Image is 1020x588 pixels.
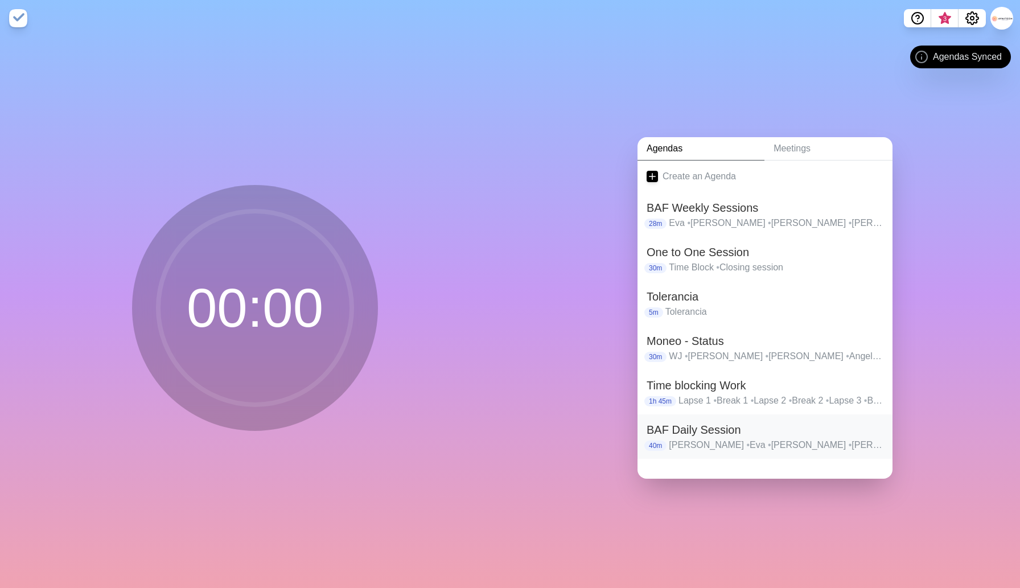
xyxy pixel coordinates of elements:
span: • [826,396,829,405]
a: Create an Agenda [637,161,892,192]
p: [PERSON_NAME] Eva [PERSON_NAME] [PERSON_NAME] [PERSON_NAME] [PERSON_NAME] [PERSON_NAME] Ausubel [... [669,438,883,452]
span: • [766,351,769,361]
button: Help [904,9,931,27]
p: 30m [644,352,667,362]
span: • [768,218,771,228]
span: • [768,440,771,450]
p: 1h 45m [644,396,676,406]
p: Tolerancia [665,305,883,319]
h2: Moneo - Status [647,332,883,349]
p: 40m [644,441,667,451]
span: • [789,396,792,405]
span: • [846,351,849,361]
span: • [713,396,717,405]
span: 3 [940,14,949,23]
p: Lapse 1 Break 1 Lapse 2 Break 2 Lapse 3 Break 3 Lapse 4 last Break [678,394,883,408]
span: • [746,440,750,450]
span: • [864,396,867,405]
span: • [685,351,688,361]
span: • [716,262,719,272]
h2: BAF Weekly Sessions [647,199,883,216]
p: Time Block Closing session [669,261,883,274]
img: timeblocks logo [9,9,27,27]
span: • [849,440,852,450]
span: • [751,396,754,405]
h2: BAF Daily Session [647,421,883,438]
p: 5m [644,307,663,318]
span: • [687,218,690,228]
h2: One to One Session [647,244,883,261]
h2: Tolerancia [647,288,883,305]
a: Agendas [637,137,764,161]
button: Settings [959,9,986,27]
a: Meetings [764,137,892,161]
h2: Time blocking Work [647,377,883,394]
p: 28m [644,219,667,229]
p: Eva [PERSON_NAME] [PERSON_NAME] [PERSON_NAME] [PERSON_NAME] [PERSON_NAME] Angel [669,216,883,230]
p: WJ [PERSON_NAME] [PERSON_NAME] Angel [PERSON_NAME] [PERSON_NAME] [669,349,883,363]
button: What’s new [931,9,959,27]
span: • [849,218,852,228]
p: 30m [644,263,667,273]
span: Agendas Synced [933,50,1002,64]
